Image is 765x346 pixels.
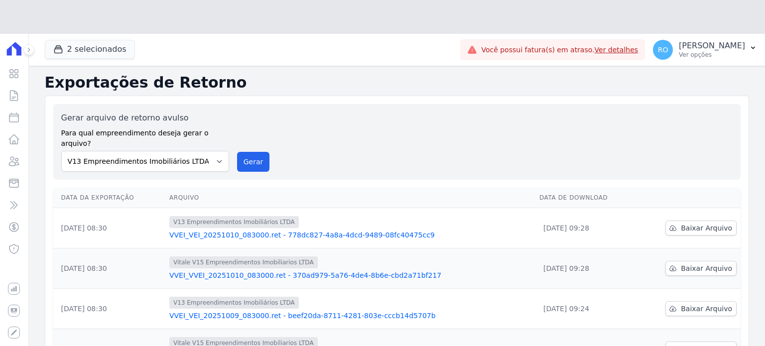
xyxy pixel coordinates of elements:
a: VVEI_VVEI_20251010_083000.ret - 370ad979-5a76-4de4-8b6e-cbd2a71bf217 [169,270,531,280]
span: V13 Empreendimentos Imobiliários LTDA [169,216,299,228]
h2: Exportações de Retorno [45,74,749,92]
span: Baixar Arquivo [681,223,732,233]
span: Baixar Arquivo [681,304,732,314]
span: Baixar Arquivo [681,263,732,273]
iframe: Intercom live chat [10,312,34,336]
label: Para qual empreendimento deseja gerar o arquivo? [61,124,229,149]
span: V13 Empreendimentos Imobiliários LTDA [169,297,299,309]
span: Vitale V15 Empreendimentos Imobiliarios LTDA [169,256,318,268]
td: [DATE] 08:30 [53,289,165,329]
td: [DATE] 09:24 [535,289,637,329]
button: Gerar [237,152,270,172]
button: RO [PERSON_NAME] Ver opções [645,36,765,64]
a: Ver detalhes [595,46,638,54]
a: VVEI_VEI_20251009_083000.ret - beef20da-8711-4281-803e-cccb14d5707b [169,311,531,321]
span: Você possui fatura(s) em atraso. [481,45,638,55]
label: Gerar arquivo de retorno avulso [61,112,229,124]
p: [PERSON_NAME] [679,41,745,51]
td: [DATE] 09:28 [535,248,637,289]
th: Data de Download [535,188,637,208]
a: VVEI_VEI_20251010_083000.ret - 778dc827-4a8a-4dcd-9489-08fc40475cc9 [169,230,531,240]
a: Baixar Arquivo [665,301,737,316]
td: [DATE] 08:30 [53,208,165,248]
button: 2 selecionados [45,40,135,59]
th: Data da Exportação [53,188,165,208]
span: RO [658,46,668,53]
td: [DATE] 08:30 [53,248,165,289]
p: Ver opções [679,51,745,59]
a: Baixar Arquivo [665,221,737,235]
a: Baixar Arquivo [665,261,737,276]
th: Arquivo [165,188,535,208]
td: [DATE] 09:28 [535,208,637,248]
